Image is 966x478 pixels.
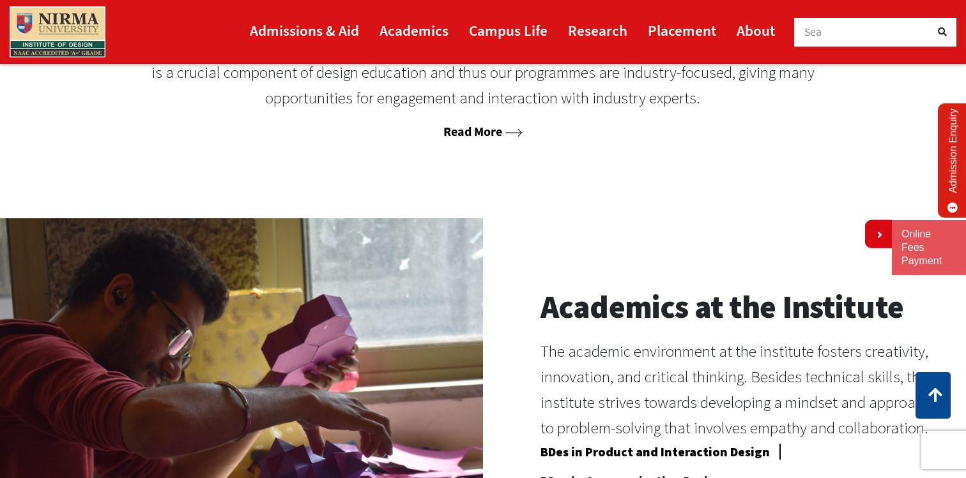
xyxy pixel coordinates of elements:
span: Sea [804,25,822,39]
a: Campus Life [469,16,548,45]
a: Read More [443,123,523,139]
a: Admissions & Aid [250,16,359,45]
a: BDes in Product and Interaction Design [540,444,770,465]
a: Research [568,16,627,45]
a: About [737,16,775,45]
a: Academics [379,16,448,45]
a: Online Fees Payment [901,228,956,267]
p: The academic environment at the institute fosters creativity, innovation, and critical thinking. ... [540,339,934,440]
h2: Academics at the Institute [540,288,934,326]
img: main_logo [10,6,105,57]
a: Placement [648,16,716,45]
